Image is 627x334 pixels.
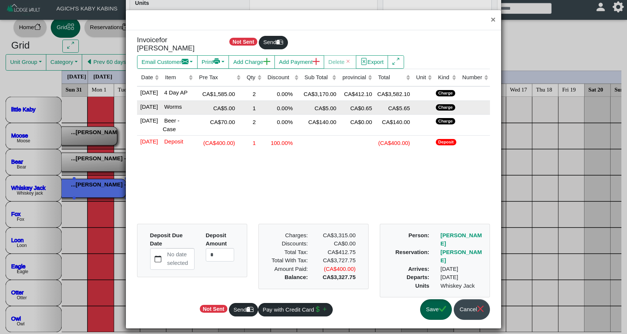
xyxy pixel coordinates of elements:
[395,249,429,255] b: Reservation:
[206,232,227,247] b: Deposit Amount
[376,89,410,99] div: CA$3,582.10
[407,274,429,280] b: Departs:
[314,306,321,313] svg: currency dollar
[266,231,314,240] div: Charges:
[439,305,446,312] svg: check
[200,305,228,313] span: Not Sent
[285,274,308,280] b: Balance:
[150,232,183,247] b: Deposit Due Date
[265,117,298,127] div: 0.00%
[197,137,241,148] div: (CA$400.00)
[139,137,158,145] span: [DATE]
[163,137,183,145] span: Deposit
[141,73,153,82] div: Date
[454,299,490,320] button: Cancelx
[321,306,328,313] svg: plus
[265,89,298,99] div: 0.00%
[313,239,361,248] div: CA$0.00
[155,256,162,263] svg: calendar
[420,299,452,320] button: Savecheck
[415,282,429,289] b: Units
[166,248,194,269] label: No date selected
[376,117,410,127] div: CA$140.00
[267,73,292,82] div: Discount
[409,232,429,238] b: Person:
[313,265,361,273] div: (CA$400.00)
[266,239,314,248] div: Discounts:
[485,10,501,30] button: Close
[244,89,261,99] div: 2
[313,58,320,65] svg: plus lg
[139,102,158,110] span: [DATE]
[197,103,241,113] div: CA$5.00
[150,248,166,269] button: calendar
[265,137,298,148] div: 100.00%
[197,117,241,127] div: CA$70.00
[229,38,257,46] span: Not Sent
[441,249,482,264] a: [PERSON_NAME]
[265,103,298,113] div: 0.00%
[244,137,261,148] div: 1
[229,55,274,69] button: Add Chargeplus lg
[213,58,220,65] svg: printer fill
[340,117,372,127] div: CA$0.00
[266,256,314,265] div: Total With Tax:
[163,102,182,110] span: Worms
[340,89,372,99] div: CA$412.10
[137,55,198,69] button: Email Customerenvelope fill
[139,116,158,124] span: [DATE]
[302,89,336,99] div: CA$3,170.00
[435,282,488,290] div: Whiskey Jack
[259,36,288,49] button: Sendmailbox2
[323,232,356,238] span: CA$3,315.00
[319,248,356,257] div: CA$412.75
[276,38,283,46] svg: mailbox2
[360,58,367,65] svg: file excel
[392,58,400,65] svg: arrows angle expand
[462,73,482,82] div: Number
[342,73,366,82] div: provincial
[258,303,333,316] button: Pay with Credit Cardcurrency dollarplus
[181,58,189,65] svg: envelope fill
[247,73,255,82] div: Qty
[263,58,270,65] svg: plus lg
[197,89,241,99] div: CA$1,585.00
[477,305,484,312] svg: x
[139,88,158,96] span: [DATE]
[313,256,361,265] div: CA$3,727.75
[378,73,404,82] div: Total
[244,117,261,127] div: 2
[246,306,254,313] svg: mailbox2
[229,303,258,316] button: Sendmailbox2
[163,116,180,132] span: Beer - Case
[323,274,356,280] b: CA$3,327.75
[163,88,188,96] span: 4 Day AP
[324,55,356,69] button: Deletex
[340,103,372,113] div: CA$0.65
[416,73,426,82] div: Unit
[302,103,336,113] div: CA$5.00
[274,55,324,69] button: Add Paymentplus lg
[408,266,429,272] b: Arrives:
[376,137,410,148] div: (CA$400.00)
[137,36,195,52] span: for [PERSON_NAME]
[266,248,314,257] div: Total Tax:
[197,55,229,69] button: Printprinter fill
[199,73,235,82] div: Pre Tax
[435,265,488,273] div: [DATE]
[304,73,330,82] div: Sub Total
[266,265,314,273] div: Amount Paid:
[438,73,450,82] div: Kind
[356,55,388,69] button: file excelExport
[441,232,482,247] a: [PERSON_NAME]
[388,55,404,69] button: arrows angle expand
[244,103,261,113] div: 1
[137,36,217,53] h5: Invoice
[376,103,410,113] div: CA$5.65
[302,117,336,127] div: CA$140.00
[165,73,187,82] div: Item
[435,273,488,282] div: [DATE]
